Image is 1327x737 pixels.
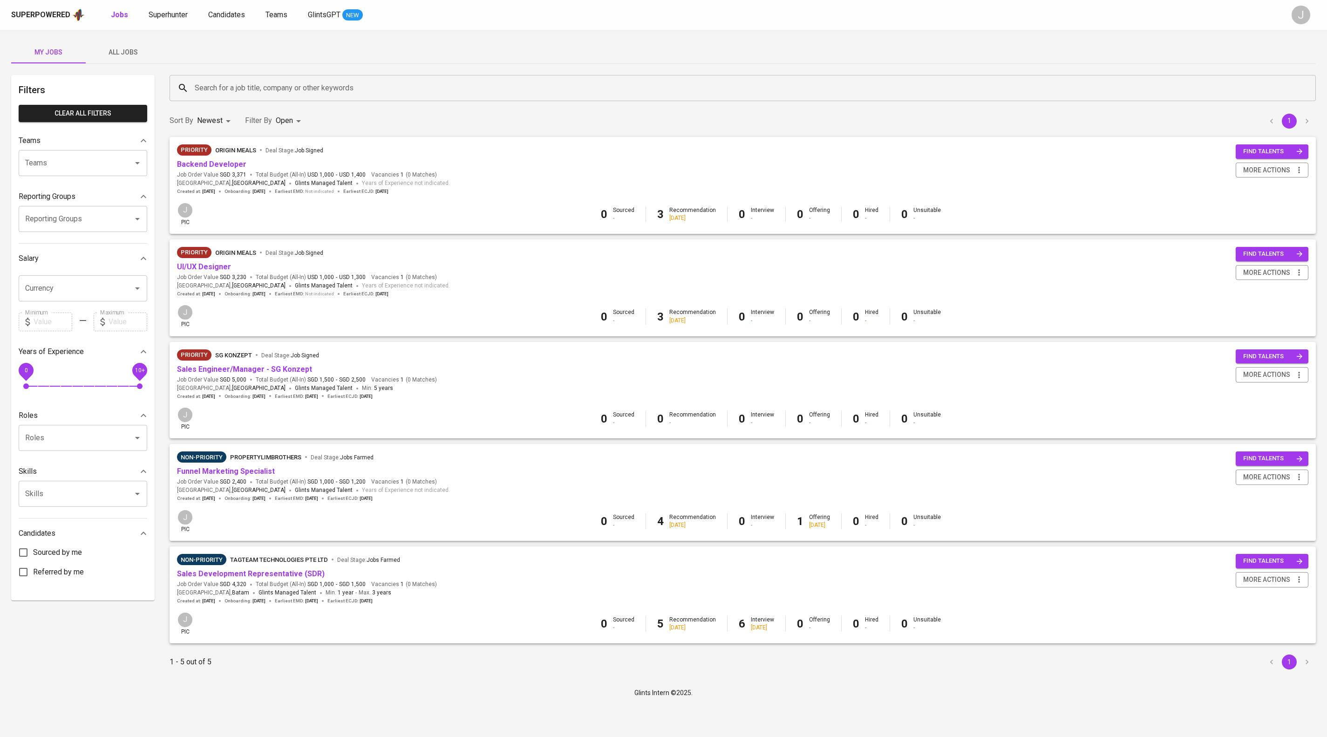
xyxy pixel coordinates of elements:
[305,291,334,297] span: Not indicated
[256,171,366,179] span: Total Budget (All-In)
[19,131,147,150] div: Teams
[177,393,215,400] span: Created at :
[751,411,774,427] div: Interview
[230,454,301,461] span: PropertyLimBrothers
[177,365,312,374] a: Sales Engineer/Manager - SG Konzept
[276,112,304,130] div: Open
[355,588,357,598] span: -
[177,509,193,533] div: pic
[202,188,215,195] span: [DATE]
[197,112,234,130] div: Newest
[33,547,82,558] span: Sourced by me
[225,495,265,502] span: Onboarding :
[276,116,293,125] span: Open
[601,412,607,425] b: 0
[1236,470,1308,485] button: more actions
[853,515,859,528] b: 0
[669,419,716,427] div: -
[1236,451,1308,466] button: find talents
[202,291,215,297] span: [DATE]
[669,513,716,529] div: Recommendation
[336,273,337,281] span: -
[657,208,664,221] b: 3
[399,580,404,588] span: 1
[751,317,774,325] div: -
[19,406,147,425] div: Roles
[669,308,716,324] div: Recommendation
[232,179,286,188] span: [GEOGRAPHIC_DATA]
[809,411,830,427] div: Offering
[177,407,193,431] div: pic
[601,310,607,323] b: 0
[865,521,878,529] div: -
[751,308,774,324] div: Interview
[339,171,366,179] span: USD 1,400
[307,171,334,179] span: USD 1,000
[739,208,745,221] b: 0
[295,180,353,186] span: Glints Managed Talent
[275,393,318,400] span: Earliest EMD :
[1243,574,1290,586] span: more actions
[669,616,716,632] div: Recommendation
[177,349,211,361] div: New Job received from Demand Team
[19,346,84,357] p: Years of Experience
[295,282,353,289] span: Glints Managed Talent
[797,208,803,221] b: 0
[177,304,193,328] div: pic
[308,10,340,19] span: GlintsGPT
[295,385,353,391] span: Glints Managed Talent
[177,273,246,281] span: Job Order Value
[220,580,246,588] span: SGD 4,320
[601,208,607,221] b: 0
[265,9,289,21] a: Teams
[372,589,391,596] span: 3 years
[91,47,155,58] span: All Jobs
[739,617,745,630] b: 6
[232,281,286,291] span: [GEOGRAPHIC_DATA]
[362,486,450,495] span: Years of Experience not indicated.
[336,376,337,384] span: -
[202,598,215,604] span: [DATE]
[177,350,211,360] span: Priority
[1292,6,1310,24] div: J
[339,273,366,281] span: USD 1,300
[259,589,316,596] span: Glints Managed Talent
[215,352,252,359] span: SG Konzept
[1236,265,1308,280] button: more actions
[33,566,84,578] span: Referred by me
[362,385,393,391] span: Min.
[177,202,193,218] div: J
[208,10,245,19] span: Candidates
[131,282,144,295] button: Open
[327,598,373,604] span: Earliest ECJD :
[19,249,147,268] div: Salary
[275,495,318,502] span: Earliest EMD :
[1236,572,1308,587] button: more actions
[657,310,664,323] b: 3
[311,454,374,461] span: Deal Stage :
[19,253,39,264] p: Salary
[1282,655,1297,669] button: page 1
[202,495,215,502] span: [DATE]
[865,513,878,529] div: Hired
[809,616,830,632] div: Offering
[232,588,249,598] span: Batam
[1243,351,1303,362] span: find talents
[295,487,353,493] span: Glints Managed Talent
[669,317,716,325] div: [DATE]
[669,206,716,222] div: Recommendation
[1243,249,1303,259] span: find talents
[265,10,287,19] span: Teams
[307,273,334,281] span: USD 1,000
[797,412,803,425] b: 0
[371,478,437,486] span: Vacancies ( 0 Matches )
[177,588,249,598] span: [GEOGRAPHIC_DATA] ,
[135,367,144,373] span: 10+
[613,308,634,324] div: Sourced
[308,9,363,21] a: GlintsGPT NEW
[291,352,319,359] span: Job Signed
[252,291,265,297] span: [DATE]
[208,9,247,21] a: Candidates
[340,454,374,461] span: Jobs Farmed
[19,462,147,481] div: Skills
